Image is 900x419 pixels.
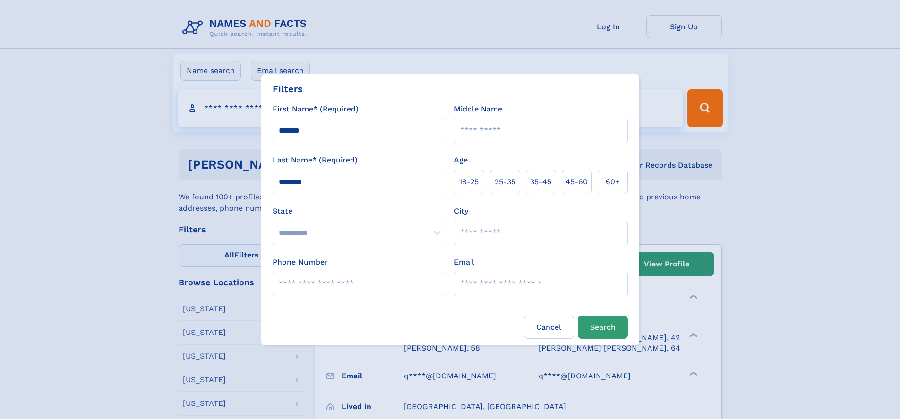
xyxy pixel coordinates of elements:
[606,176,620,188] span: 60+
[273,205,446,217] label: State
[578,316,628,339] button: Search
[273,82,303,96] div: Filters
[273,103,359,115] label: First Name* (Required)
[454,103,502,115] label: Middle Name
[454,257,474,268] label: Email
[459,176,479,188] span: 18‑25
[566,176,588,188] span: 45‑60
[454,205,468,217] label: City
[454,154,468,166] label: Age
[530,176,551,188] span: 35‑45
[524,316,574,339] label: Cancel
[273,257,328,268] label: Phone Number
[495,176,515,188] span: 25‑35
[273,154,358,166] label: Last Name* (Required)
